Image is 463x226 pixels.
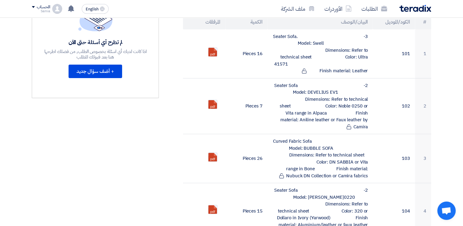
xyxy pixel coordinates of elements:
button: + أضف سؤال جديد [69,65,122,78]
td: 103 [373,134,415,183]
a: ملف الشركة [276,2,319,16]
div: لم تطرح أي أسئلة حتى الآن [43,39,147,46]
button: English [82,4,109,14]
a: JJMALL_FURNITURE_DETAILS__MORADA_1744290904446.pdf [208,153,257,190]
span: English [86,7,99,11]
td: 102 [373,78,415,134]
a: JJMALL_FURNITURE_DETAILS__NORMAN_1744290874323.pdf [208,48,257,85]
td: 101 [373,29,415,78]
th: # [415,15,431,29]
td: 1 [415,29,431,78]
img: Teradix logo [399,5,431,12]
th: الكمية [225,15,267,29]
div: اذا كانت لديك أي اسئلة بخصوص الطلب, من فضلك اطرحها هنا بعد قبولك للطلب [43,49,147,60]
td: 2 [415,78,431,134]
td: 3 [415,134,431,183]
div: Samia [32,9,50,13]
td: 7 Pieces [225,78,267,134]
th: البيان/الوصف [267,15,373,29]
td: 2-Seater Sofa Model: DEVELIUS EV1 Dimensions: Refer to technical sheet Color: Noble 0250 or Vita ... [267,78,373,134]
td: Curved Fabric Sofa Model: BUBBLE SOFA Dimensions: Refer to technical sheet Color: DN SABBIA or Vi... [267,134,373,183]
img: profile_test.png [52,4,62,14]
div: الحساب [37,5,50,10]
a: الطلبات [357,2,392,16]
td: 3-Seater Sofa. Model: Swell Dimensions: Refer to technical sheet Color: Ultra 41571 Finish materi... [267,29,373,78]
a: الأوردرات [319,2,357,16]
td: 16 Pieces [225,29,267,78]
th: المرفقات [183,15,225,29]
th: الكود/الموديل [373,15,415,29]
a: JJMALL_FURNITURE_DETAILS___TRADITION_1744290892607.pdf [208,100,257,137]
a: Open chat [437,202,456,220]
td: 26 Pieces [225,134,267,183]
